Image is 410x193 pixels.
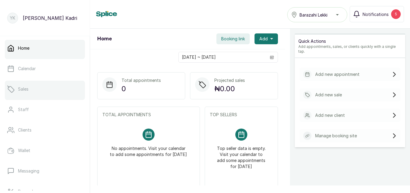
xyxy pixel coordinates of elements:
p: 0 [122,83,161,94]
input: Select date [179,52,266,62]
a: Sales [5,81,85,98]
p: Add new sale [315,92,342,98]
div: 5 [391,9,401,19]
p: Manage booking site [315,133,357,139]
p: YK [10,15,15,21]
svg: calendar [270,55,274,59]
span: Add [259,36,268,42]
p: Staff [18,107,29,113]
h1: Home [97,35,112,42]
span: Notifications [363,11,389,17]
a: Home [5,40,85,57]
p: Add appointments, sales, or clients quickly with a single tap. [298,44,402,54]
p: Sales [18,86,29,92]
p: TOTAL APPOINTMENTS [102,112,195,118]
p: [PERSON_NAME] Kadri [23,14,77,22]
p: Top seller data is empty. Visit your calendar to add some appointments for [DATE] [217,141,266,170]
p: ₦0.00 [214,83,245,94]
a: Calendar [5,60,85,77]
button: Booking link [216,33,250,44]
a: Wallet [5,142,85,159]
button: Notifications5 [350,6,404,22]
p: Clients [18,127,32,133]
button: Barazahi Lekki [287,7,347,22]
p: Add new appointment [315,71,360,77]
p: TOP SELLERS [210,112,273,118]
p: Messaging [18,168,39,174]
p: Home [18,45,29,51]
a: Staff [5,101,85,118]
p: Total appointments [122,77,161,83]
a: Clients [5,122,85,139]
p: Calendar [18,66,36,72]
p: No appointments. Visit your calendar to add some appointments for [DATE] [110,141,188,157]
p: Wallet [18,148,30,154]
button: Add [255,33,278,44]
p: Add new client [315,112,345,118]
p: Quick Actions [298,38,402,44]
span: Barazahi Lekki [300,12,327,18]
span: Booking link [221,36,245,42]
a: Messaging [5,163,85,179]
p: Projected sales [214,77,245,83]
